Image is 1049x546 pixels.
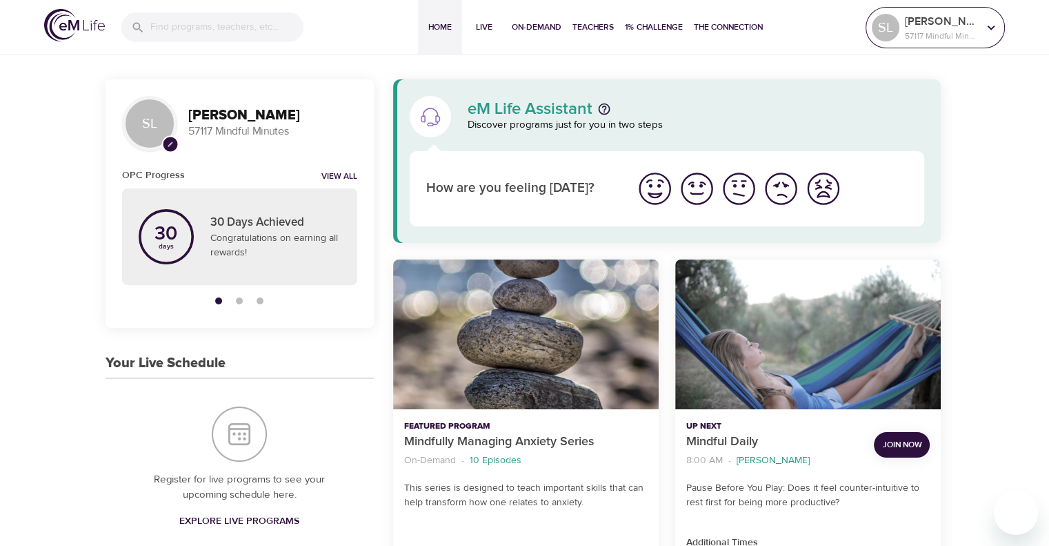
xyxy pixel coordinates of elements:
img: great [636,170,674,208]
p: 57117 Mindful Minutes [188,124,357,139]
nav: breadcrumb [404,451,648,470]
img: logo [44,9,105,41]
p: Mindful Daily [686,433,863,451]
button: I'm feeling ok [718,168,760,210]
p: How are you feeling [DATE]? [426,179,617,199]
button: Mindful Daily [675,260,941,409]
h3: [PERSON_NAME] [188,108,357,124]
span: The Connection [694,20,763,35]
div: SL [122,96,177,151]
img: good [678,170,716,208]
li: · [461,451,464,470]
span: Explore Live Programs [179,513,299,530]
input: Find programs, teachers, etc... [150,12,303,42]
p: Pause Before You Play: Does it feel counter-intuitive to rest first for being more productive? [686,481,930,510]
p: Discover programs just for you in two steps [468,117,925,133]
p: Up Next [686,420,863,433]
button: I'm feeling good [676,168,718,210]
span: Home [423,20,457,35]
p: eM Life Assistant [468,101,592,117]
p: days [154,244,177,249]
p: Mindfully Managing Anxiety Series [404,433,648,451]
button: I'm feeling bad [760,168,802,210]
span: Teachers [572,20,614,35]
img: Your Live Schedule [212,407,267,462]
h3: Your Live Schedule [106,355,226,371]
h6: OPC Progress [122,168,185,183]
img: eM Life Assistant [419,106,441,128]
p: Featured Program [404,420,648,433]
button: Join Now [874,432,930,458]
span: 1% Challenge [625,20,683,35]
p: Congratulations on earning all rewards! [210,231,341,260]
p: 30 Days Achieved [210,214,341,232]
p: On-Demand [404,454,456,468]
p: 10 Episodes [470,454,521,468]
span: Live [468,20,501,35]
li: · [728,451,731,470]
img: bad [762,170,800,208]
iframe: Button to launch messaging window [994,491,1038,535]
img: ok [720,170,758,208]
div: SL [872,14,899,41]
button: Mindfully Managing Anxiety Series [393,260,659,409]
p: Register for live programs to see your upcoming schedule here. [133,472,346,503]
a: View all notifications [321,171,357,183]
span: On-Demand [512,20,561,35]
button: I'm feeling great [634,168,676,210]
img: worst [804,170,842,208]
p: [PERSON_NAME] [737,454,810,468]
span: Join Now [882,438,921,452]
p: 8:00 AM [686,454,723,468]
p: 57117 Mindful Minutes [905,30,978,42]
p: 30 [154,224,177,244]
p: [PERSON_NAME] [905,13,978,30]
button: I'm feeling worst [802,168,844,210]
p: This series is designed to teach important skills that can help transform how one relates to anxi... [404,481,648,510]
nav: breadcrumb [686,451,863,470]
a: Explore Live Programs [174,509,305,534]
